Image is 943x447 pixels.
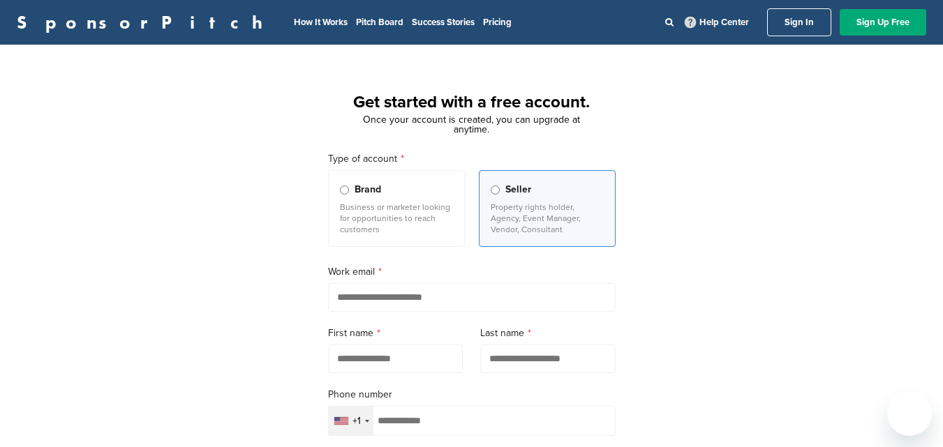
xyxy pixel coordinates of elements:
div: Selected country [329,407,373,435]
a: Sign Up Free [840,9,926,36]
a: Success Stories [412,17,475,28]
a: Help Center [682,14,752,31]
span: Brand [355,182,381,197]
span: Seller [505,182,531,197]
label: First name [328,326,463,341]
a: Pricing [483,17,512,28]
div: +1 [352,416,361,426]
h1: Get started with a free account. [311,90,632,115]
label: Type of account [328,151,616,167]
iframe: Button to launch messaging window [887,391,932,436]
a: SponsorPitch [17,13,272,31]
a: How It Works [294,17,348,28]
input: Seller Property rights holder, Agency, Event Manager, Vendor, Consultant [491,185,500,195]
input: Brand Business or marketer looking for opportunities to reach customers [340,185,349,195]
a: Sign In [767,8,831,36]
p: Property rights holder, Agency, Event Manager, Vendor, Consultant [491,202,604,235]
label: Phone number [328,387,616,402]
label: Last name [480,326,616,341]
p: Business or marketer looking for opportunities to reach customers [340,202,453,235]
span: Once your account is created, you can upgrade at anytime. [363,114,580,135]
label: Work email [328,264,616,280]
a: Pitch Board [356,17,403,28]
